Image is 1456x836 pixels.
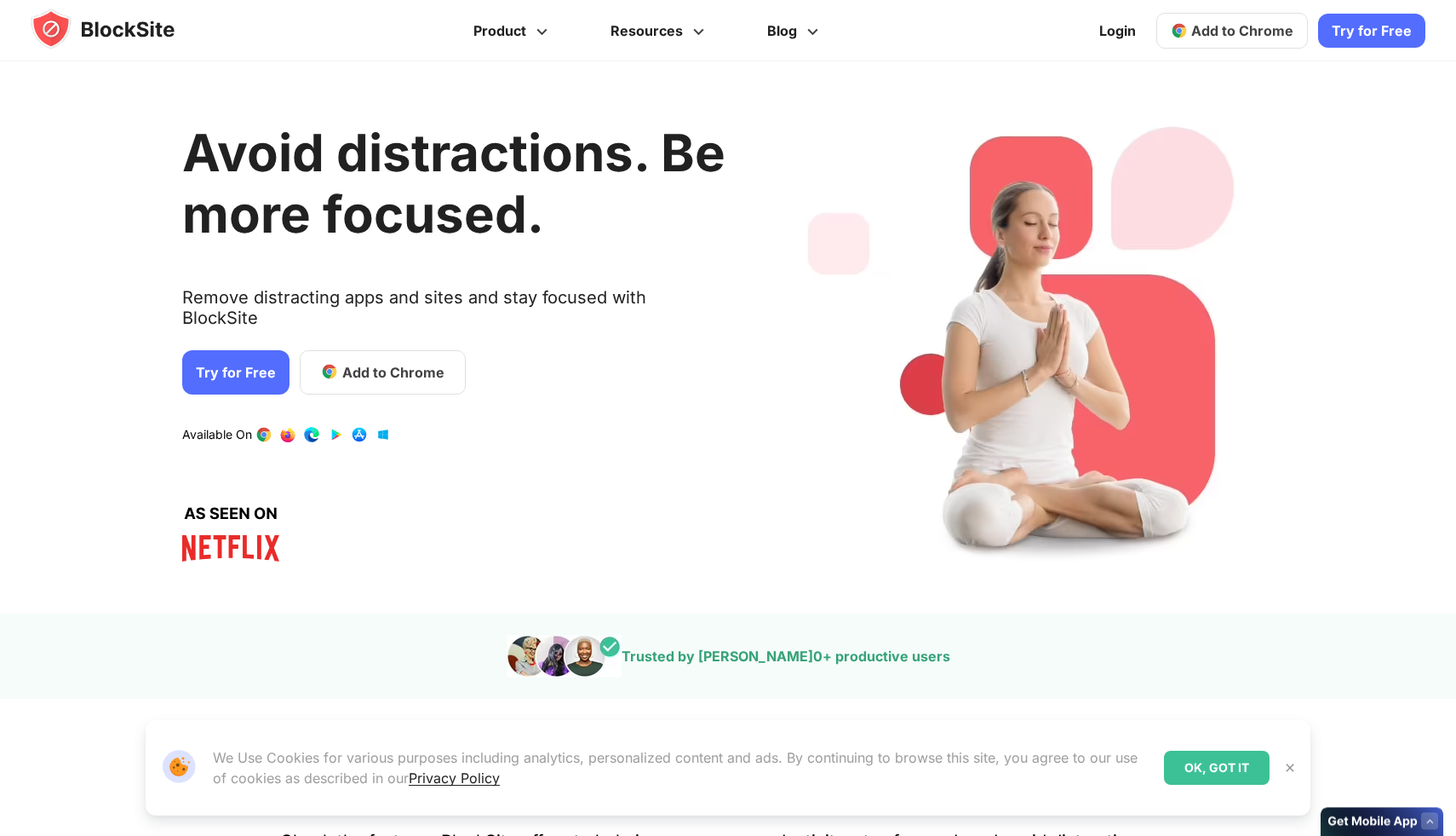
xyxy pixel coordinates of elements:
span: 0 [813,648,823,665]
img: chrome-icon.svg [1171,22,1188,39]
span: Add to Chrome [1191,22,1293,39]
a: Add to Chrome [1156,13,1308,49]
p: We Use Cookies for various purposes including analytics, personalized content and ads. By continu... [213,747,1150,788]
a: Login [1089,10,1146,51]
button: Close [1279,757,1301,779]
a: Try for Free [1318,14,1425,48]
img: blocksite-icon.5d769676.svg [31,9,208,49]
a: Add to Chrome [300,349,466,394]
img: pepole images [507,635,622,677]
text: Available On [182,426,252,443]
h1: Avoid distractions. Be more focused. [182,121,725,244]
div: OK, GOT IT [1164,751,1270,785]
text: Trusted by [PERSON_NAME] + productive users [622,648,950,665]
a: Privacy Policy [409,770,500,787]
span: Add to Chrome [341,361,444,382]
img: Close [1283,761,1297,775]
text: Remove distracting apps and sites and stay focused with BlockSite [182,286,725,341]
a: Try for Free [182,349,289,394]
